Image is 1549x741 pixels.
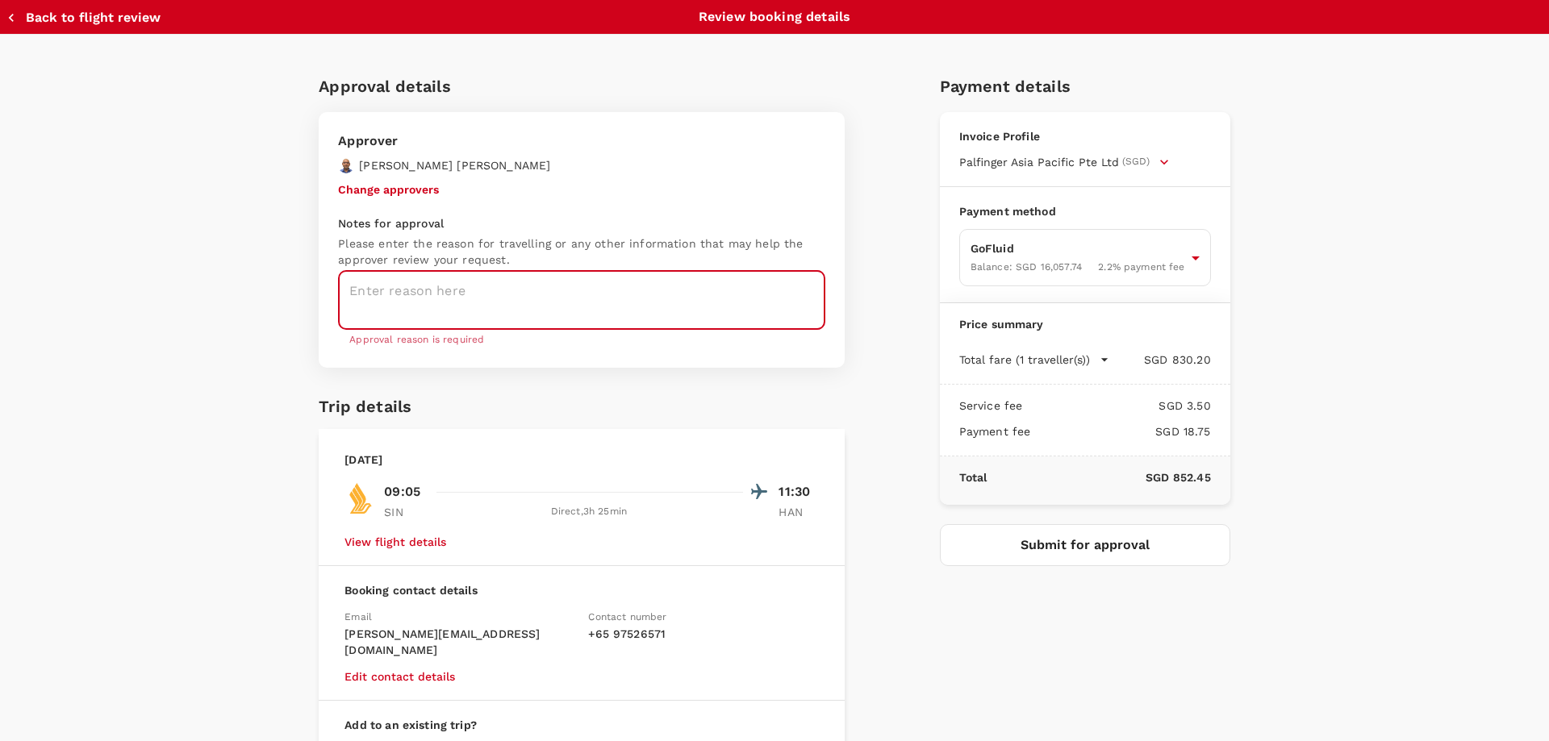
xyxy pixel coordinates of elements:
p: Approval reason is required [349,332,814,348]
button: Change approvers [338,183,439,196]
button: View flight details [344,535,446,548]
p: [PERSON_NAME] [PERSON_NAME] [359,157,550,173]
p: Invoice Profile [959,128,1211,144]
p: SGD 18.75 [1030,423,1210,439]
p: Payment method [959,203,1211,219]
p: Review booking details [699,7,850,27]
span: (SGD) [1122,154,1150,170]
p: Approver [338,131,550,151]
img: avatar-65fa74b29820b.jpeg [338,157,354,173]
p: GoFluid [971,240,1185,256]
p: + 65 97526571 [588,626,819,642]
span: Palfinger Asia Pacific Pte Ltd [959,154,1119,170]
p: Price summary [959,316,1211,332]
p: SGD 3.50 [1022,398,1210,414]
button: Back to flight review [6,10,161,26]
span: Contact number [588,611,666,622]
p: HAN [779,504,819,520]
button: Edit contact details [344,670,455,683]
p: [PERSON_NAME][EMAIL_ADDRESS][DOMAIN_NAME] [344,626,575,658]
p: [DATE] [344,452,382,468]
p: Payment fee [959,423,1031,439]
div: Direct , 3h 25min [434,504,743,520]
p: Total [959,469,987,485]
p: Total fare (1 traveller(s)) [959,352,1090,368]
span: 2.2 % payment fee [1098,261,1184,273]
h6: Payment details [940,73,1230,99]
p: Notes for approval [338,215,825,231]
div: GoFluidBalance: SGD 16,057.742.2% payment fee [959,229,1211,286]
p: SIN [384,504,424,520]
img: SQ [344,482,377,514]
span: Email [344,611,372,622]
p: Please enter the reason for travelling or any other information that may help the approver review... [338,235,825,268]
button: Palfinger Asia Pacific Pte Ltd(SGD) [959,154,1169,170]
button: Total fare (1 traveller(s)) [959,352,1109,368]
h6: Trip details [319,393,411,419]
p: Service fee [959,398,1023,414]
p: SGD 852.45 [987,469,1210,485]
h6: Approval details [319,73,845,99]
p: SGD 830.20 [1109,352,1211,368]
button: Submit for approval [940,524,1230,566]
p: Booking contact details [344,582,819,598]
span: Balance : SGD 16,057.74 [971,261,1082,273]
p: 09:05 [384,482,420,502]
p: Add to an existing trip? [344,717,819,733]
p: 11:30 [779,482,819,502]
